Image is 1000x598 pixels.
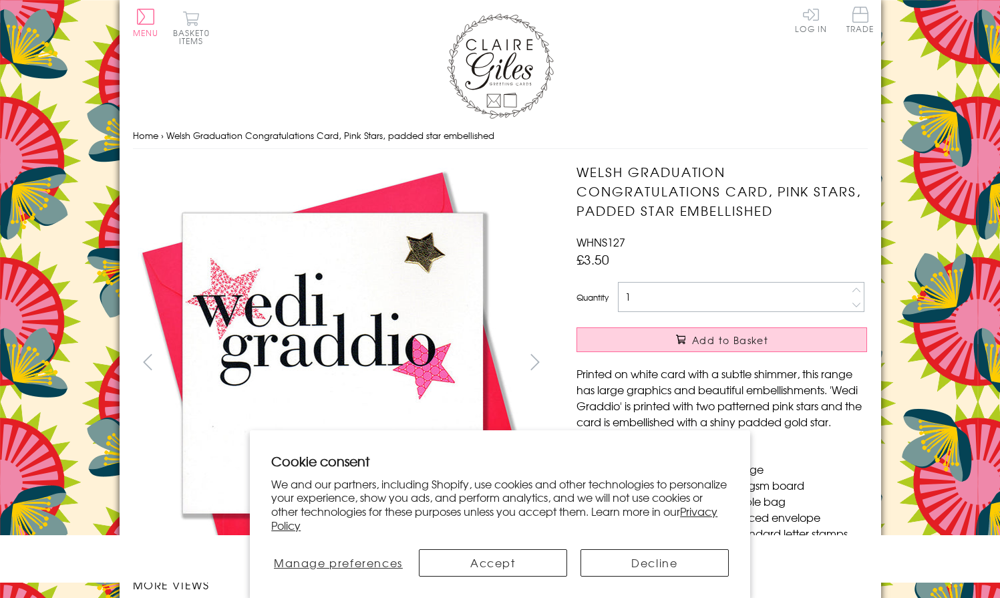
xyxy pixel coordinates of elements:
[179,27,210,47] span: 0 items
[133,122,868,150] nav: breadcrumbs
[271,452,729,470] h2: Cookie consent
[576,250,609,269] span: £3.50
[132,162,533,563] img: Welsh Graduation Congratulations Card, Pink Stars, padded star embellished
[133,9,159,37] button: Menu
[846,7,874,35] a: Trade
[795,7,827,33] a: Log In
[133,347,163,377] button: prev
[271,477,729,533] p: We and our partners, including Shopify, use cookies and other technologies to personalize your ex...
[580,549,729,577] button: Decline
[447,13,554,119] img: Claire Giles Greetings Cards
[576,234,625,250] span: WHNS127
[576,327,867,352] button: Add to Basket
[274,555,403,571] span: Manage preferences
[576,162,867,220] h1: Welsh Graduation Congratulations Card, Pink Stars, padded star embellished
[576,365,867,430] p: Printed on white card with a subtle shimmer, this range has large graphics and beautiful embellis...
[166,129,494,142] span: Welsh Graduation Congratulations Card, Pink Stars, padded star embellished
[846,7,874,33] span: Trade
[550,162,951,563] img: Welsh Graduation Congratulations Card, Pink Stars, padded star embellished
[692,333,768,347] span: Add to Basket
[133,27,159,39] span: Menu
[133,129,158,142] a: Home
[520,347,550,377] button: next
[419,549,567,577] button: Accept
[576,291,609,303] label: Quantity
[271,549,405,577] button: Manage preferences
[133,577,550,593] h3: More views
[173,11,210,45] button: Basket0 items
[161,129,164,142] span: ›
[271,503,717,533] a: Privacy Policy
